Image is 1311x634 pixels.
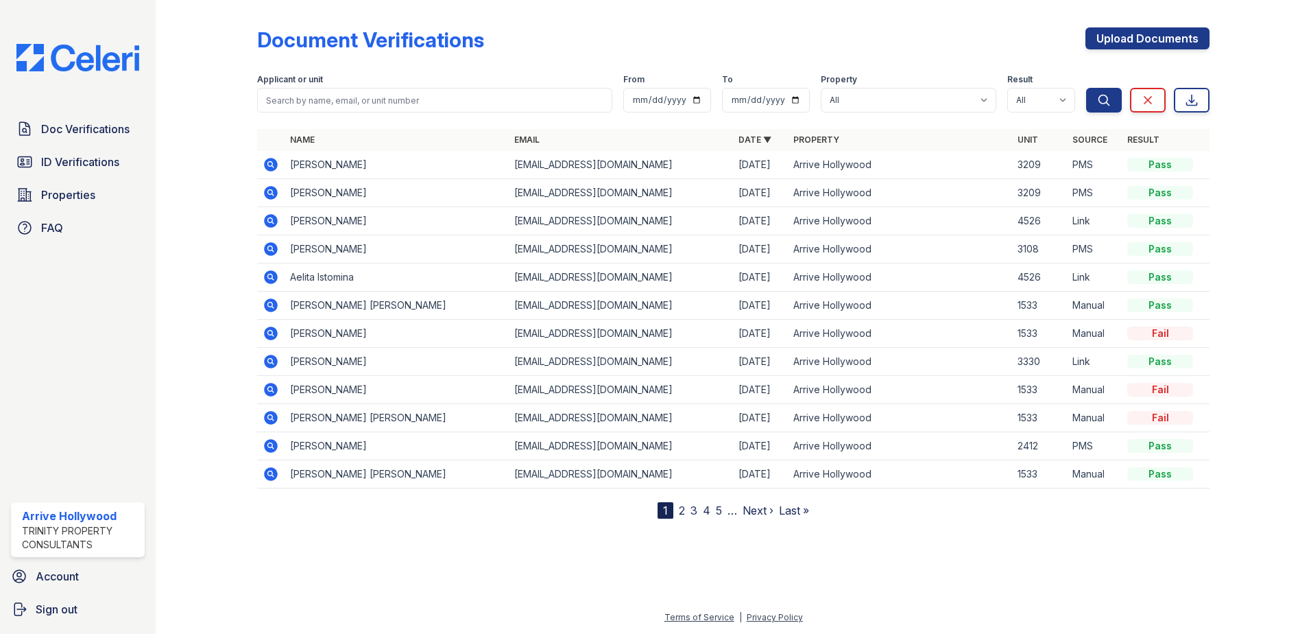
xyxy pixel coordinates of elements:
[1253,579,1297,620] iframe: chat widget
[788,151,1012,179] td: Arrive Hollywood
[11,214,145,242] a: FAQ
[509,376,733,404] td: [EMAIL_ADDRESS][DOMAIN_NAME]
[716,504,722,517] a: 5
[5,563,150,590] a: Account
[733,179,788,207] td: [DATE]
[1012,292,1067,320] td: 1533
[788,207,1012,235] td: Arrive Hollywood
[788,432,1012,460] td: Arrive Hollywood
[514,134,540,145] a: Email
[509,432,733,460] td: [EMAIL_ADDRESS][DOMAIN_NAME]
[1067,460,1122,489] td: Manual
[1067,376,1122,404] td: Manual
[1127,186,1193,200] div: Pass
[285,151,509,179] td: [PERSON_NAME]
[509,179,733,207] td: [EMAIL_ADDRESS][DOMAIN_NAME]
[285,348,509,376] td: [PERSON_NAME]
[285,235,509,263] td: [PERSON_NAME]
[36,601,77,618] span: Sign out
[1018,134,1038,145] a: Unit
[1012,320,1067,348] td: 1533
[285,292,509,320] td: [PERSON_NAME] [PERSON_NAME]
[1127,439,1193,453] div: Pass
[722,74,733,85] label: To
[733,348,788,376] td: [DATE]
[257,74,323,85] label: Applicant or unit
[509,404,733,432] td: [EMAIL_ADDRESS][DOMAIN_NAME]
[285,376,509,404] td: [PERSON_NAME]
[1067,151,1122,179] td: PMS
[290,134,315,145] a: Name
[733,263,788,292] td: [DATE]
[1127,134,1159,145] a: Result
[509,460,733,489] td: [EMAIL_ADDRESS][DOMAIN_NAME]
[1067,263,1122,292] td: Link
[779,504,809,517] a: Last »
[509,263,733,292] td: [EMAIL_ADDRESS][DOMAIN_NAME]
[41,220,63,236] span: FAQ
[285,179,509,207] td: [PERSON_NAME]
[509,207,733,235] td: [EMAIL_ADDRESS][DOMAIN_NAME]
[743,504,773,517] a: Next ›
[679,504,685,517] a: 2
[733,376,788,404] td: [DATE]
[1012,151,1067,179] td: 3209
[733,292,788,320] td: [DATE]
[1067,207,1122,235] td: Link
[285,263,509,292] td: Aelita Istomina
[1067,348,1122,376] td: Link
[11,181,145,209] a: Properties
[658,502,673,519] div: 1
[285,207,509,235] td: [PERSON_NAME]
[509,348,733,376] td: [EMAIL_ADDRESS][DOMAIN_NAME]
[41,187,95,203] span: Properties
[733,460,788,489] td: [DATE]
[733,207,788,235] td: [DATE]
[41,154,119,170] span: ID Verifications
[788,320,1012,348] td: Arrive Hollywood
[733,320,788,348] td: [DATE]
[1127,242,1193,256] div: Pass
[1127,298,1193,312] div: Pass
[509,320,733,348] td: [EMAIL_ADDRESS][DOMAIN_NAME]
[1067,404,1122,432] td: Manual
[1012,460,1067,489] td: 1533
[5,44,150,71] img: CE_Logo_Blue-a8612792a0a2168367f1c8372b55b34899dd931a85d93a1a3d3e32e68fde9ad4.png
[1012,263,1067,292] td: 4526
[793,134,839,145] a: Property
[703,504,710,517] a: 4
[788,179,1012,207] td: Arrive Hollywood
[1127,355,1193,368] div: Pass
[1067,235,1122,263] td: PMS
[1072,134,1107,145] a: Source
[11,148,145,176] a: ID Verifications
[1067,432,1122,460] td: PMS
[733,432,788,460] td: [DATE]
[1127,467,1193,481] div: Pass
[1067,320,1122,348] td: Manual
[1127,411,1193,425] div: Fail
[509,292,733,320] td: [EMAIL_ADDRESS][DOMAIN_NAME]
[733,151,788,179] td: [DATE]
[788,460,1012,489] td: Arrive Hollywood
[1012,235,1067,263] td: 3108
[509,235,733,263] td: [EMAIL_ADDRESS][DOMAIN_NAME]
[1012,348,1067,376] td: 3330
[821,74,857,85] label: Property
[664,612,734,622] a: Terms of Service
[1012,432,1067,460] td: 2412
[788,404,1012,432] td: Arrive Hollywood
[788,292,1012,320] td: Arrive Hollywood
[1012,376,1067,404] td: 1533
[257,88,612,113] input: Search by name, email, or unit number
[788,348,1012,376] td: Arrive Hollywood
[739,612,742,622] div: |
[22,508,139,524] div: Arrive Hollywood
[22,524,139,552] div: Trinity Property Consultants
[285,320,509,348] td: [PERSON_NAME]
[788,235,1012,263] td: Arrive Hollywood
[509,151,733,179] td: [EMAIL_ADDRESS][DOMAIN_NAME]
[5,596,150,623] a: Sign out
[11,115,145,143] a: Doc Verifications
